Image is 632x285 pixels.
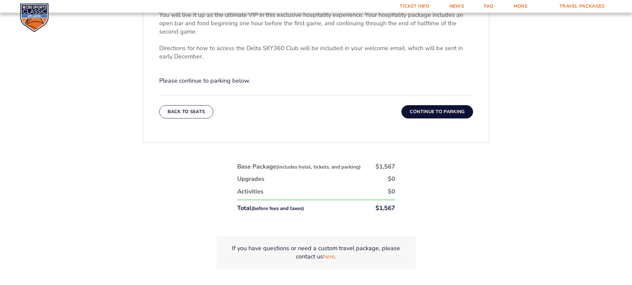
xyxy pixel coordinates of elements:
div: Total [237,204,304,212]
div: $1,567 [376,204,395,212]
a: here [323,252,335,261]
button: Continue To Parking [401,105,473,118]
small: (before fees and taxes) [251,205,304,212]
div: Upgrades [237,175,264,183]
p: Please continue to parking below. [159,77,473,85]
img: CBS Sports Classic [20,3,49,32]
p: You will live it up as the ultimate VIP in this exclusive hospitality experience. Your hospitalit... [159,11,473,36]
small: (includes hotel, tickets, and parking) [276,164,361,170]
div: $1,567 [376,163,395,171]
p: If you have questions or need a custom travel package, please contact us . [225,244,408,261]
p: Directions for how to access the Delta SKY360 Club will be included in your welcome email, which ... [159,44,473,61]
button: Back To Seats [159,105,214,118]
div: Activities [237,187,263,196]
div: Base Package [237,163,361,171]
div: $0 [388,175,395,183]
div: $0 [388,187,395,196]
